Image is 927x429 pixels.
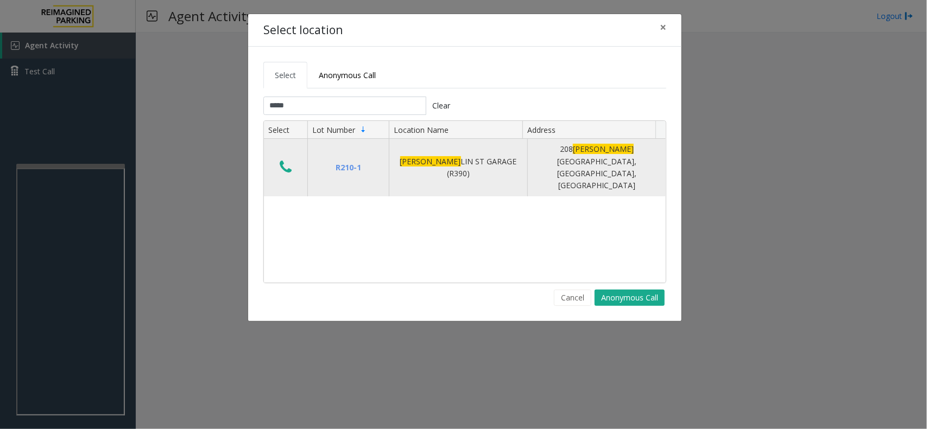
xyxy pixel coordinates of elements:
button: Cancel [554,290,591,306]
button: Close [652,14,674,41]
span: Anonymous Call [319,70,376,80]
span: [PERSON_NAME] [573,144,634,154]
span: Address [527,125,556,135]
span: Select [275,70,296,80]
div: Data table [264,121,666,283]
div: 208 [GEOGRAPHIC_DATA], [GEOGRAPHIC_DATA], [GEOGRAPHIC_DATA] [534,143,659,192]
span: Sortable [359,125,368,134]
button: Anonymous Call [595,290,665,306]
button: Clear [426,97,457,115]
span: Lot Number [312,125,355,135]
h4: Select location [263,22,343,39]
div: R210-1 [314,162,382,174]
span: [PERSON_NAME] [400,156,461,167]
ul: Tabs [263,62,666,88]
span: Location Name [394,125,449,135]
th: Select [264,121,307,139]
span: × [660,20,666,35]
div: LIN ST GARAGE (R390) [396,156,521,180]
